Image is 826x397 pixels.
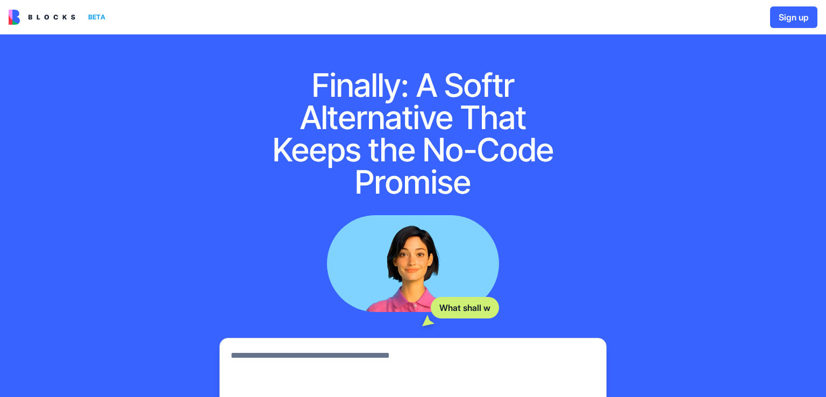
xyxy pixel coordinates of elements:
div: BETA [84,10,110,25]
button: Sign up [770,6,817,28]
img: logo [9,10,75,25]
div: What shall w [431,297,499,318]
h1: Finally: A Softr Alternative That Keeps the No-Code Promise [258,69,568,198]
a: BETA [9,10,110,25]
